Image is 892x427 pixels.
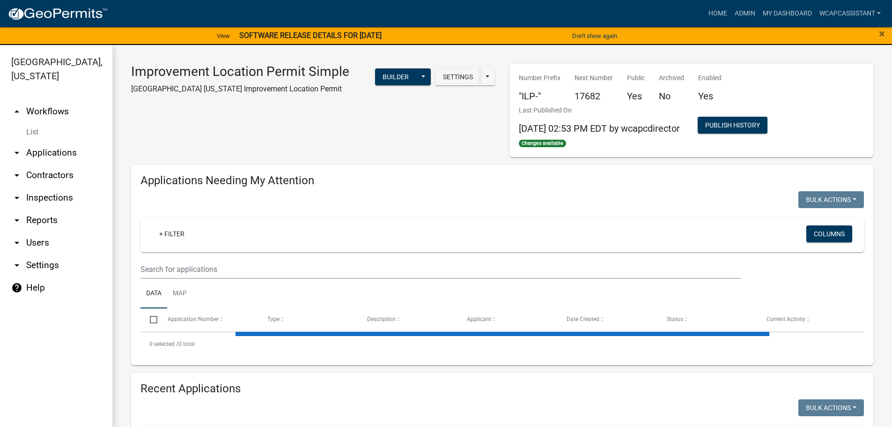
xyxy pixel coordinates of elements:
[568,28,621,44] button: Don't show again
[167,279,192,309] a: Map
[467,316,491,322] span: Applicant
[806,225,852,242] button: Columns
[258,308,358,331] datatable-header-cell: Type
[140,279,167,309] a: Data
[519,140,567,147] span: Changes available
[140,260,741,279] input: Search for applications
[575,90,613,102] h5: 17682
[11,260,22,271] i: arrow_drop_down
[659,90,684,102] h5: No
[659,73,684,83] p: Archived
[705,5,731,22] a: Home
[879,28,885,39] button: Close
[11,215,22,226] i: arrow_drop_down
[267,316,280,322] span: Type
[519,105,680,115] p: Last Published On
[798,399,864,416] button: Bulk Actions
[798,191,864,208] button: Bulk Actions
[698,122,767,129] wm-modal-confirm: Workflow Publish History
[879,27,885,40] span: ×
[816,5,885,22] a: wcapcassistant
[149,341,178,347] span: 0 selected /
[213,28,234,44] a: View
[757,308,857,331] datatable-header-cell: Current Activity
[519,73,560,83] p: Number Prefix
[698,73,722,83] p: Enabled
[375,68,416,85] button: Builder
[575,73,613,83] p: Next Number
[140,174,864,187] h4: Applications Needing My Attention
[367,316,396,322] span: Description
[666,316,683,322] span: Status
[11,192,22,203] i: arrow_drop_down
[627,73,645,83] p: Public
[140,332,864,356] div: 0 total
[435,68,480,85] button: Settings
[11,237,22,248] i: arrow_drop_down
[11,147,22,158] i: arrow_drop_down
[698,90,722,102] h5: Yes
[731,5,759,22] a: Admin
[158,308,258,331] datatable-header-cell: Application Number
[11,106,22,117] i: arrow_drop_up
[239,31,382,40] strong: SOFTWARE RELEASE DETAILS FOR [DATE]
[519,90,560,102] h5: "ILP-"
[11,170,22,181] i: arrow_drop_down
[152,225,192,242] a: + Filter
[759,5,816,22] a: My Dashboard
[627,90,645,102] h5: Yes
[131,64,349,80] h3: Improvement Location Permit Simple
[458,308,558,331] datatable-header-cell: Applicant
[698,117,767,134] button: Publish History
[567,316,599,322] span: Date Created
[131,83,349,95] p: [GEOGRAPHIC_DATA] [US_STATE] Improvement Location Permit
[140,308,158,331] datatable-header-cell: Select
[140,382,864,396] h4: Recent Applications
[358,308,458,331] datatable-header-cell: Description
[558,308,657,331] datatable-header-cell: Date Created
[11,282,22,293] i: help
[168,316,219,322] span: Application Number
[519,123,680,134] span: [DATE] 02:53 PM EDT by wcapcdirector
[766,316,805,322] span: Current Activity
[657,308,757,331] datatable-header-cell: Status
